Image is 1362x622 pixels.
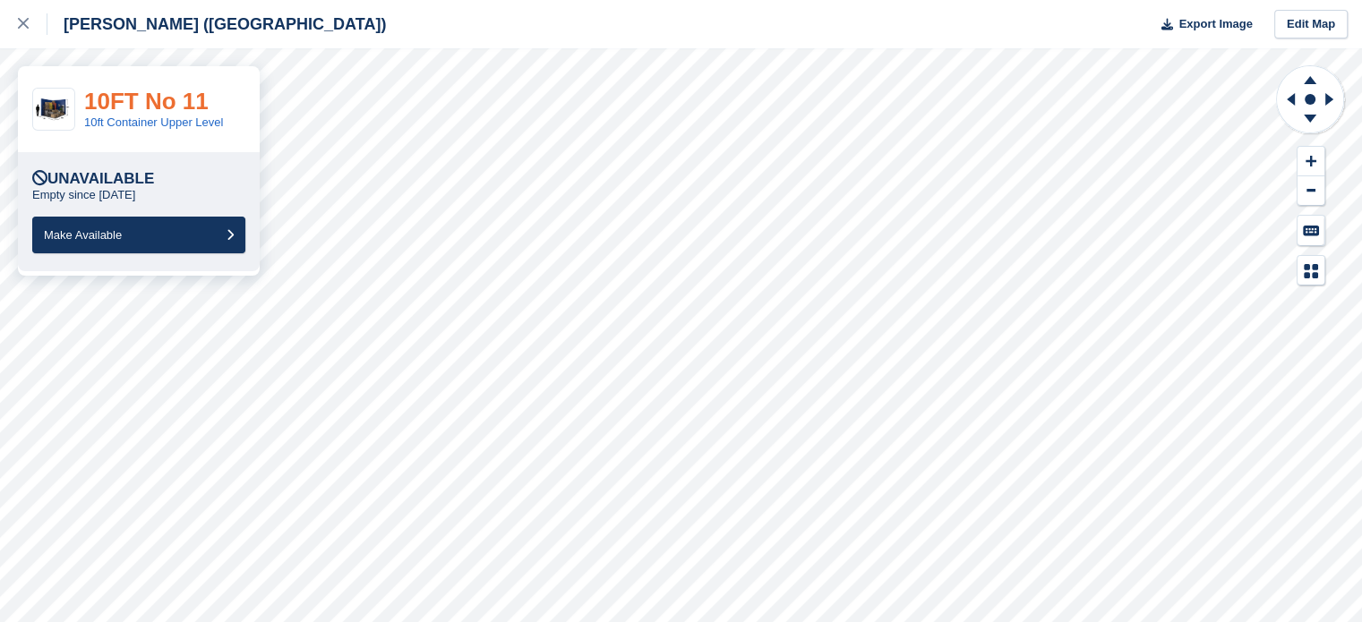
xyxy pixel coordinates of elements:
[33,95,74,124] img: 10ft%20Pic.png
[32,217,245,253] button: Make Available
[1298,256,1324,285] button: Map Legend
[47,13,386,35] div: [PERSON_NAME] ([GEOGRAPHIC_DATA])
[44,228,122,242] span: Make Available
[32,188,135,202] p: Empty since [DATE]
[1298,147,1324,176] button: Zoom In
[1298,216,1324,245] button: Keyboard Shortcuts
[84,115,223,129] a: 10ft Container Upper Level
[32,170,154,188] div: Unavailable
[1178,15,1252,33] span: Export Image
[1298,176,1324,206] button: Zoom Out
[1274,10,1348,39] a: Edit Map
[1151,10,1253,39] button: Export Image
[84,88,209,115] a: 10FT No 11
